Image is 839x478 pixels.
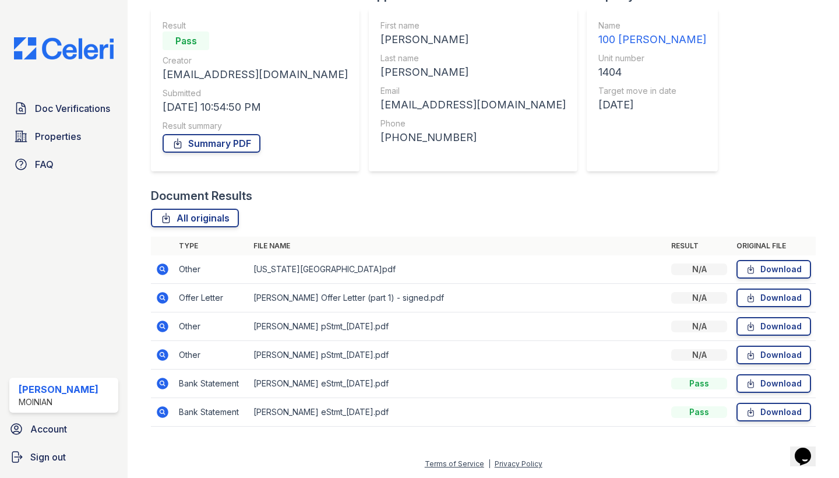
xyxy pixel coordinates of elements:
th: File name [249,237,667,255]
a: Download [736,346,811,364]
td: [PERSON_NAME] eStmt_[DATE].pdf [249,370,667,398]
span: Doc Verifications [35,101,110,115]
td: Offer Letter [174,284,249,312]
div: | [488,459,491,468]
a: Name 100 [PERSON_NAME] [598,20,706,48]
span: Account [30,422,67,436]
div: N/A [671,263,727,275]
div: Document Results [151,188,252,204]
td: Bank Statement [174,370,249,398]
div: [EMAIL_ADDRESS][DOMAIN_NAME] [380,97,566,113]
th: Type [174,237,249,255]
div: [EMAIL_ADDRESS][DOMAIN_NAME] [163,66,348,83]
div: 100 [PERSON_NAME] [598,31,706,48]
div: Pass [163,31,209,50]
a: FAQ [9,153,118,176]
a: Sign out [5,445,123,469]
div: Moinian [19,396,98,408]
iframe: chat widget [790,431,827,466]
td: Other [174,341,249,370]
td: [PERSON_NAME] eStmt_[DATE].pdf [249,398,667,427]
div: N/A [671,292,727,304]
div: N/A [671,349,727,361]
div: [PERSON_NAME] [380,31,566,48]
td: [PERSON_NAME] pStmt_[DATE].pdf [249,312,667,341]
a: Account [5,417,123,441]
div: Last name [380,52,566,64]
a: Download [736,260,811,279]
a: Summary PDF [163,134,260,153]
div: Unit number [598,52,706,64]
a: All originals [151,209,239,227]
a: Properties [9,125,118,148]
a: Privacy Policy [495,459,542,468]
a: Download [736,289,811,307]
td: [US_STATE][GEOGRAPHIC_DATA]pdf [249,255,667,284]
img: CE_Logo_Blue-a8612792a0a2168367f1c8372b55b34899dd931a85d93a1a3d3e32e68fde9ad4.png [5,37,123,59]
div: Target move in date [598,85,706,97]
td: Other [174,255,249,284]
div: Pass [671,378,727,389]
th: Result [667,237,732,255]
div: [PERSON_NAME] [380,64,566,80]
div: [PERSON_NAME] [19,382,98,396]
div: Creator [163,55,348,66]
div: Phone [380,118,566,129]
div: First name [380,20,566,31]
div: [DATE] [598,97,706,113]
div: Pass [671,406,727,418]
a: Download [736,374,811,393]
a: Terms of Service [425,459,484,468]
span: FAQ [35,157,54,171]
div: [DATE] 10:54:50 PM [163,99,348,115]
a: Download [736,317,811,336]
div: 1404 [598,64,706,80]
span: Properties [35,129,81,143]
div: N/A [671,321,727,332]
a: Download [736,403,811,421]
td: [PERSON_NAME] Offer Letter (part 1) - signed.pdf [249,284,667,312]
div: [PHONE_NUMBER] [380,129,566,146]
div: Email [380,85,566,97]
td: [PERSON_NAME] pStmt_[DATE].pdf [249,341,667,370]
td: Bank Statement [174,398,249,427]
div: Result [163,20,348,31]
span: Sign out [30,450,66,464]
td: Other [174,312,249,341]
div: Name [598,20,706,31]
a: Doc Verifications [9,97,118,120]
div: Result summary [163,120,348,132]
th: Original file [732,237,816,255]
div: Submitted [163,87,348,99]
